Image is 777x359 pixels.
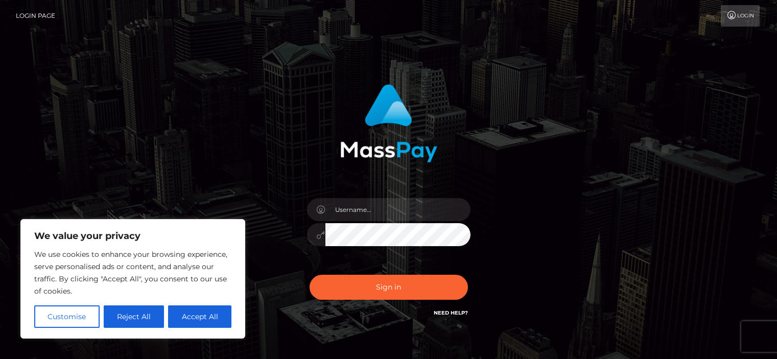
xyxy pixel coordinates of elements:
[34,248,231,297] p: We use cookies to enhance your browsing experience, serve personalised ads or content, and analys...
[168,305,231,328] button: Accept All
[721,5,760,27] a: Login
[434,309,468,316] a: Need Help?
[104,305,164,328] button: Reject All
[20,219,245,339] div: We value your privacy
[340,84,437,162] img: MassPay Login
[325,198,470,221] input: Username...
[310,275,468,300] button: Sign in
[34,305,100,328] button: Customise
[16,5,55,27] a: Login Page
[34,230,231,242] p: We value your privacy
